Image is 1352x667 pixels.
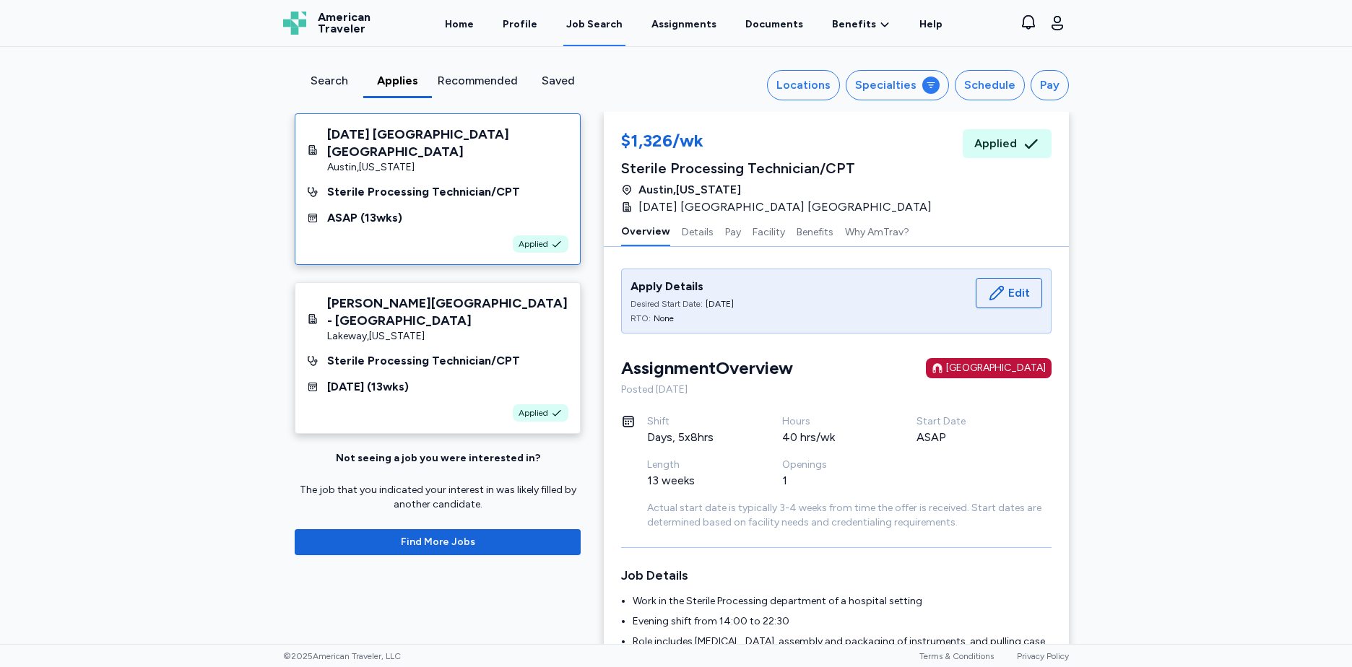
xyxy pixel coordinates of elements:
span: Find More Jobs [401,535,475,549]
span: Applied [519,238,548,250]
div: Sterile Processing Technician/CPT [327,183,520,201]
button: Pay [1031,70,1069,100]
li: Work in the Sterile Processing department of a hospital setting [633,594,1052,609]
div: Shift [647,414,747,429]
button: Benefits [797,216,833,246]
span: American Traveler [318,12,370,35]
button: Edit [976,278,1042,308]
div: Search [300,72,357,90]
div: The job that you indicated your interest in was likely filled by another candidate. [295,483,581,512]
div: Desired Start Date: [630,298,703,310]
div: Days, 5x8hrs [647,429,747,446]
button: Specialties [846,70,949,100]
div: [DATE] ( 13 wks) [327,378,409,396]
a: Privacy Policy [1017,651,1069,661]
span: © 2025 American Traveler, LLC [283,650,401,662]
div: Saved [529,72,586,90]
div: Posted [DATE] [621,383,1052,397]
div: Applies [369,72,426,90]
button: Pay [725,216,741,246]
div: 40 hrs/wk [782,429,883,446]
button: Find More Jobs [295,529,581,555]
span: Applied [974,135,1017,152]
div: Actual start date is typically 3-4 weeks from time the offer is received. Start dates are determi... [647,501,1052,530]
button: Overview [621,216,670,246]
div: Start Date [916,414,1017,429]
div: ASAP [916,429,1017,446]
button: Schedule [955,70,1025,100]
div: 1 [782,472,883,489]
div: Austin , [US_STATE] [327,160,568,175]
div: 13 weeks [647,472,747,489]
div: Specialties [855,77,916,94]
div: [PERSON_NAME][GEOGRAPHIC_DATA] - [GEOGRAPHIC_DATA] [327,295,568,329]
div: [DATE] [GEOGRAPHIC_DATA] [GEOGRAPHIC_DATA] [327,126,568,160]
a: Terms & Conditions [919,651,994,661]
div: Job Search [566,17,623,32]
li: Evening shift from 14:00 to 22:30 [633,614,1052,629]
button: Facility [753,216,785,246]
li: Role includes [MEDICAL_DATA], assembly and packaging of instruments, and pulling case carts [633,635,1052,663]
div: Recommended [438,72,518,90]
div: None [654,313,674,324]
div: Pay [1040,77,1059,94]
div: Openings [782,458,883,472]
div: Hours [782,414,883,429]
div: Sterile Processing Technician/CPT [327,352,520,370]
div: [DATE] [706,298,734,310]
div: Not seeing a job you were interested in? [336,451,540,466]
span: Edit [1008,284,1030,302]
div: Assignment Overview [621,357,793,380]
div: Lakeway , [US_STATE] [327,329,568,344]
div: Length [647,458,747,472]
div: Schedule [964,77,1015,94]
div: [GEOGRAPHIC_DATA] [946,361,1046,375]
button: Locations [767,70,840,100]
div: $1,326/wk [621,129,940,155]
div: Sterile Processing Technician/CPT [621,158,940,178]
div: ASAP ( 13 wks) [327,209,402,227]
span: Austin , [US_STATE] [638,181,741,199]
h3: Job Details [621,565,1052,585]
button: Why AmTrav? [845,216,909,246]
span: Benefits [832,17,876,32]
a: Benefits [832,17,890,32]
div: Locations [776,77,831,94]
button: Details [682,216,714,246]
span: [DATE] [GEOGRAPHIC_DATA] [GEOGRAPHIC_DATA] [638,199,932,216]
div: Apply Details [630,278,734,295]
span: Applied [519,407,548,419]
img: Logo [283,12,306,35]
a: Job Search [563,1,625,46]
div: RTO: [630,313,651,324]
